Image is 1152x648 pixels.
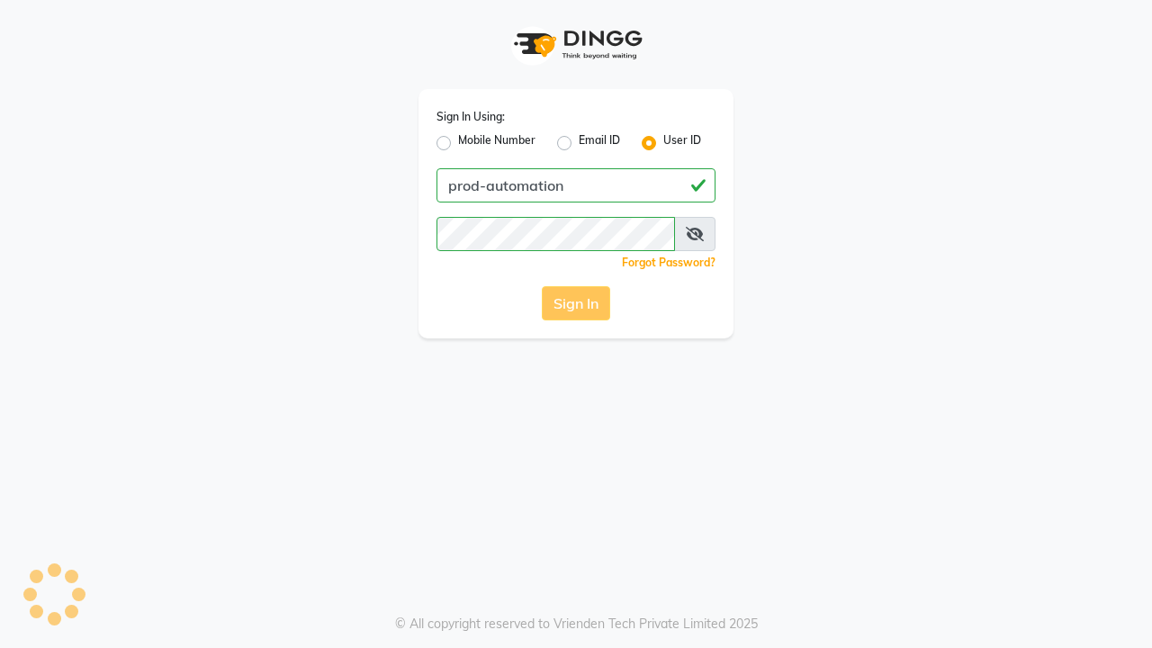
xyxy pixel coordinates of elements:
[622,256,715,269] a: Forgot Password?
[579,132,620,154] label: Email ID
[436,217,675,251] input: Username
[436,168,715,202] input: Username
[504,18,648,71] img: logo1.svg
[663,132,701,154] label: User ID
[436,109,505,125] label: Sign In Using:
[458,132,535,154] label: Mobile Number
